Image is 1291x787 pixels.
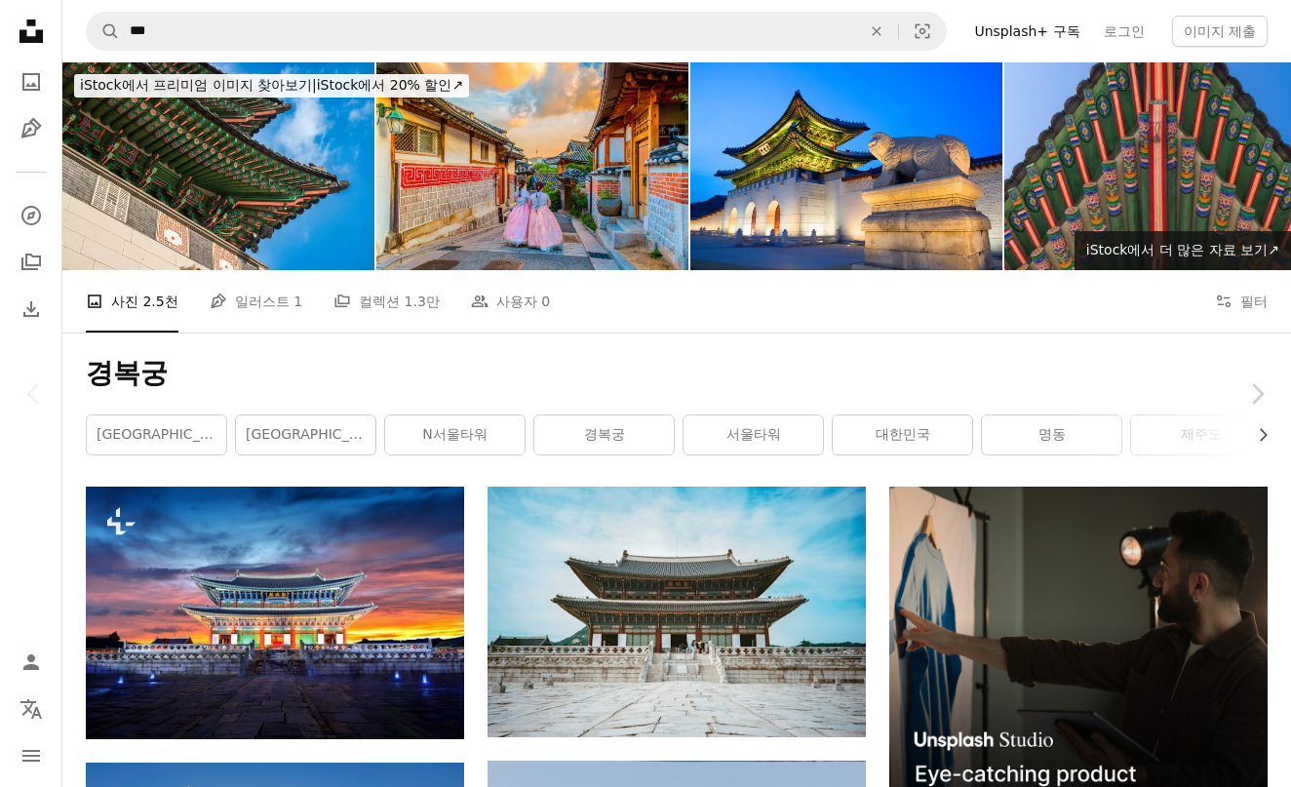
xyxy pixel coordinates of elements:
a: iStock에서 더 많은 자료 보기↗ [1075,231,1291,270]
span: 1 [293,291,302,312]
img: 하늘을 배경으로 건물 사이를 걷는 여자의 뒷모습 [376,62,688,270]
a: 대한민국 [833,415,972,454]
button: 언어 [12,689,51,728]
a: 다운로드 내역 [12,290,51,329]
a: 일러스트 [12,109,51,148]
form: 사이트 전체에서 이미지 찾기 [86,12,947,51]
span: iStock에서 더 많은 자료 보기 ↗ [1086,242,1279,257]
img: 서울, 경복궁의 밤 [690,62,1002,270]
a: 하늘 배경의 높은 건물 [488,603,866,620]
img: 한국 서울의 황혼의 경복궁. [86,487,464,738]
a: 경복궁 [534,415,674,454]
span: iStock에서 프리미엄 이미지 찾아보기 | [80,77,317,93]
a: [GEOGRAPHIC_DATA] [87,415,226,454]
button: 시각적 검색 [899,13,946,50]
a: 탐색 [12,196,51,235]
button: 메뉴 [12,736,51,775]
a: 로그인 [1092,16,1156,47]
button: 필터 [1215,270,1268,333]
a: iStock에서 프리미엄 이미지 찾아보기|iStock에서 20% 할인↗ [62,62,481,109]
span: 0 [541,291,550,312]
a: 명동 [982,415,1121,454]
h1: 경복궁 [86,356,1268,391]
a: 한국 서울의 황혼의 경복궁. [86,604,464,621]
a: 일러스트 1 [210,270,302,333]
a: N서울타워 [385,415,525,454]
button: 이미지 제출 [1172,16,1268,47]
button: Unsplash 검색 [87,13,120,50]
span: 1.3만 [405,291,440,312]
a: [GEOGRAPHIC_DATA] [236,415,375,454]
a: 제주도 [1131,415,1271,454]
img: 경복궁은 가장 크고, 가장 오래되고, 가장 아름다운 궁전으로 유명하며, 부악산을 배경으로 웅장하고 웅장해 보입니다. [62,62,374,270]
a: 사용자 0 [471,270,550,333]
div: iStock에서 20% 할인 ↗ [74,74,469,98]
a: 서울타워 [684,415,823,454]
button: 삭제 [855,13,898,50]
a: Unsplash+ 구독 [962,16,1091,47]
a: 컬렉션 1.3만 [333,270,440,333]
a: 로그인 / 가입 [12,643,51,682]
a: 컬렉션 [12,243,51,282]
img: 하늘 배경의 높은 건물 [488,487,866,737]
a: 사진 [12,62,51,101]
a: 다음 [1223,300,1291,488]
